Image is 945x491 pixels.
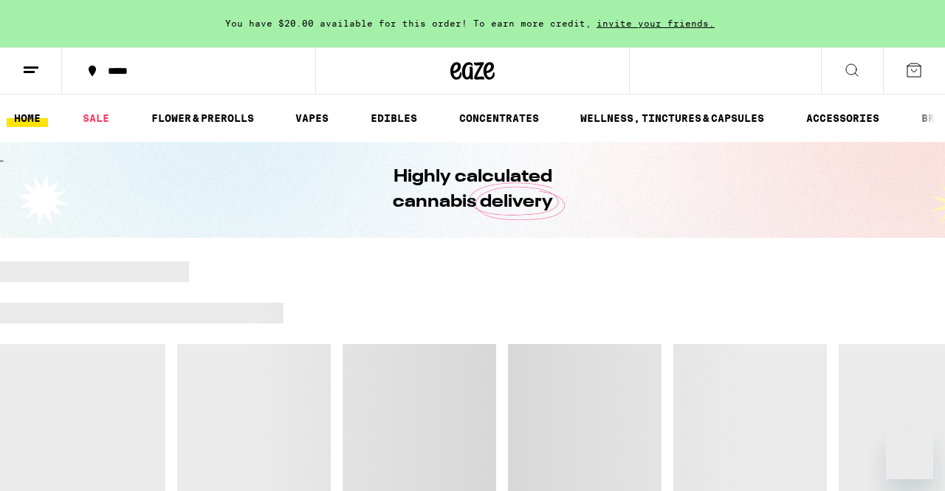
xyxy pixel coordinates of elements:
[144,109,261,127] a: FLOWER & PREROLLS
[573,109,772,127] a: WELLNESS, TINCTURES & CAPSULES
[7,109,48,127] a: HOME
[351,165,594,215] h1: Highly calculated cannabis delivery
[799,109,887,127] a: ACCESSORIES
[225,18,591,28] span: You have $20.00 available for this order! To earn more credit,
[591,18,720,28] span: invite your friends.
[75,109,117,127] a: SALE
[886,432,933,479] iframe: Button to launch messaging window
[452,109,546,127] a: CONCENTRATES
[363,109,425,127] a: EDIBLES
[288,109,336,127] a: VAPES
